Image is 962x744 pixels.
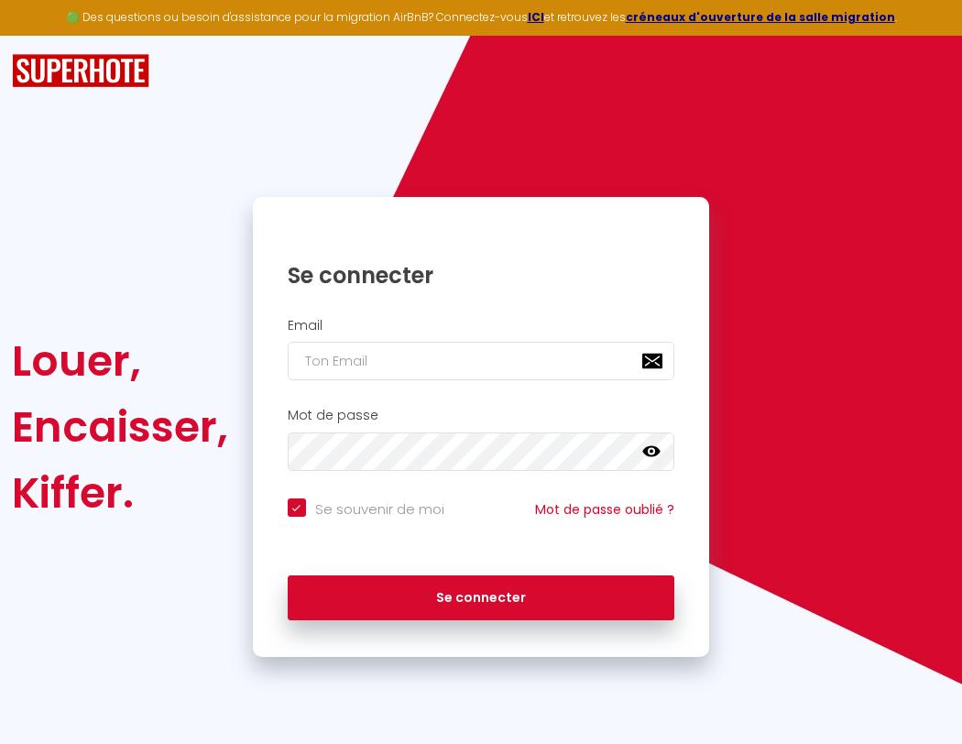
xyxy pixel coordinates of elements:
[288,408,675,423] h2: Mot de passe
[288,342,675,380] input: Ton Email
[288,318,675,334] h2: Email
[288,575,675,621] button: Se connecter
[12,328,228,394] div: Louer,
[528,9,544,25] a: ICI
[12,54,149,88] img: SuperHote logo
[535,500,674,519] a: Mot de passe oublié ?
[288,261,675,290] h1: Se connecter
[12,394,228,460] div: Encaisser,
[626,9,895,25] a: créneaux d'ouverture de la salle migration
[12,460,228,526] div: Kiffer.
